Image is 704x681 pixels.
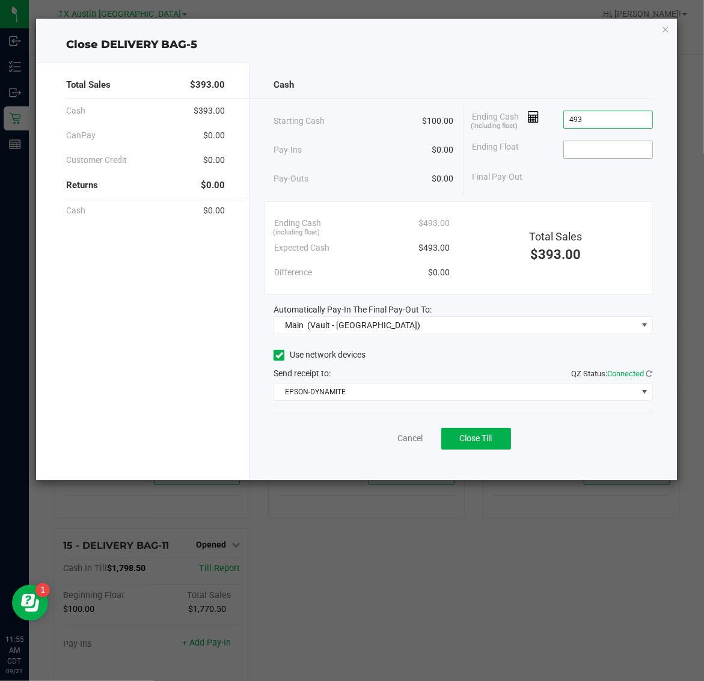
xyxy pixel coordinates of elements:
span: Pay-Outs [274,173,308,185]
span: $0.00 [432,173,454,185]
span: $493.00 [418,242,450,254]
span: Main [285,320,304,330]
span: Expected Cash [274,242,329,254]
span: $0.00 [432,144,454,156]
span: Ending Cash [473,111,540,129]
span: Ending Cash [274,217,321,230]
div: Returns [66,173,225,198]
span: $100.00 [423,115,454,127]
span: Total Sales [529,230,582,243]
span: $393.00 [190,78,225,92]
span: Ending Float [473,141,519,159]
span: CanPay [66,129,96,142]
span: Send receipt to: [274,368,331,378]
span: QZ Status: [572,369,653,378]
span: Connected [608,369,644,378]
span: $393.00 [530,247,581,262]
div: Close DELIVERY BAG-5 [36,37,676,53]
span: $0.00 [203,129,225,142]
span: $0.00 [203,154,225,166]
span: (Vault - [GEOGRAPHIC_DATA]) [307,320,420,330]
span: Difference [274,266,312,279]
span: EPSON-DYNAMITE [274,383,637,400]
span: (including float) [471,121,518,132]
span: (including float) [273,228,320,238]
span: Close Till [460,433,492,443]
span: Cash [66,105,85,117]
span: Automatically Pay-In The Final Pay-Out To: [274,305,432,314]
iframe: Resource center unread badge [35,583,50,597]
span: Total Sales [66,78,111,92]
span: Starting Cash [274,115,325,127]
span: Cash [274,78,294,92]
a: Cancel [398,432,423,445]
span: $0.00 [203,204,225,217]
span: Cash [66,204,85,217]
span: $493.00 [418,217,450,230]
button: Close Till [441,428,511,450]
span: Final Pay-Out [473,171,523,183]
label: Use network devices [274,349,366,361]
span: $393.00 [194,105,225,117]
iframe: Resource center [12,585,48,621]
span: $0.00 [428,266,450,279]
span: $0.00 [201,179,225,192]
span: Customer Credit [66,154,127,166]
span: Pay-Ins [274,144,302,156]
